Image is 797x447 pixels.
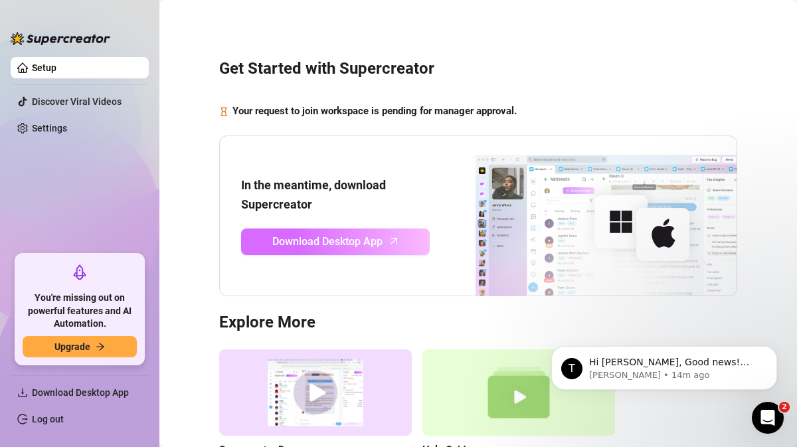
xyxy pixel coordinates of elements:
a: Download Desktop Apparrow-up [241,228,430,255]
a: Setup [32,62,56,73]
img: logo-BBDzfeDw.svg [11,32,110,45]
img: supercreator demo [219,349,412,436]
iframe: Intercom notifications message [531,318,797,411]
iframe: Intercom live chat [752,402,784,434]
h3: Explore More [219,312,737,333]
a: Discover Viral Videos [32,96,122,107]
strong: In the meantime, download Supercreator [241,178,386,211]
img: help guides [422,349,615,436]
span: Download Desktop App [272,233,383,250]
span: You're missing out on powerful features and AI Automation. [23,292,137,331]
a: Log out [32,414,64,424]
h3: Get Started with Supercreator [219,58,737,80]
img: download app [430,136,737,296]
span: Download Desktop App [32,387,129,398]
span: rocket [72,264,88,280]
span: 2 [779,402,790,412]
button: Upgradearrow-right [23,336,137,357]
strong: Your request to join workspace is pending for manager approval. [232,105,517,117]
span: download [17,387,28,398]
span: arrow-up [387,233,402,248]
span: arrow-right [96,342,105,351]
a: Settings [32,123,67,134]
span: Upgrade [54,341,90,352]
span: hourglass [219,104,228,120]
